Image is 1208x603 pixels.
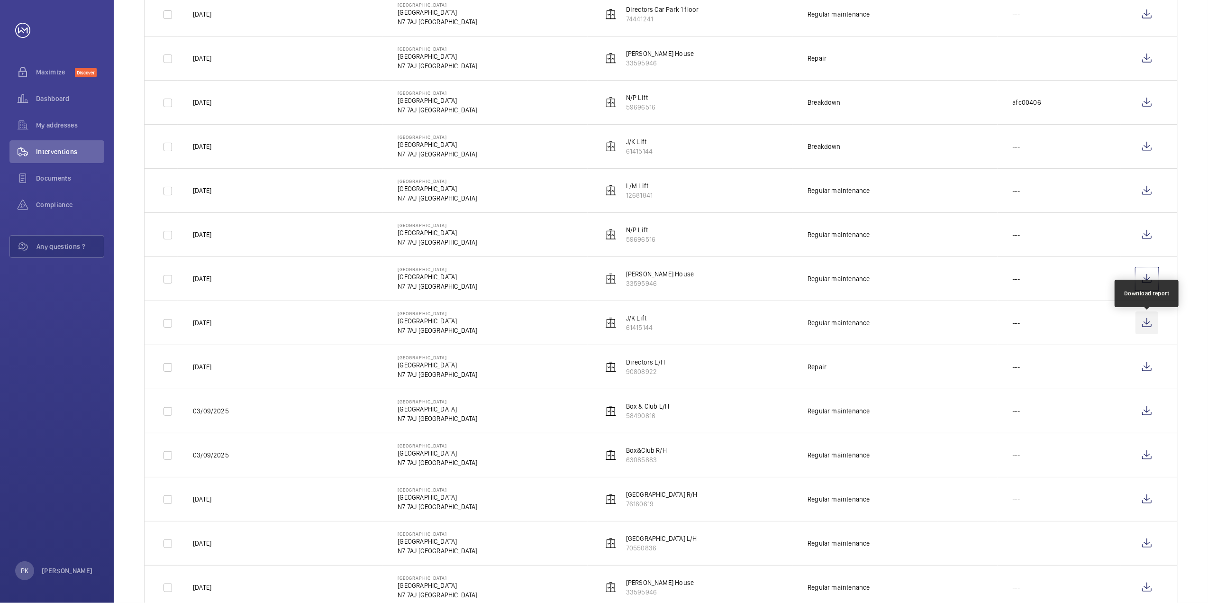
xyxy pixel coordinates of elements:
[605,141,617,152] img: elevator.svg
[605,97,617,108] img: elevator.svg
[808,406,870,416] div: Regular maintenance
[1013,539,1020,548] p: ---
[193,406,229,416] p: 03/09/2025
[808,583,870,592] div: Regular maintenance
[398,8,477,17] p: [GEOGRAPHIC_DATA]
[193,54,211,63] p: [DATE]
[626,49,694,58] p: [PERSON_NAME] House
[398,575,477,581] p: [GEOGRAPHIC_DATA]
[1013,450,1020,460] p: ---
[626,5,699,14] p: Directors Car Park 1 floor
[398,487,477,493] p: [GEOGRAPHIC_DATA]
[1013,186,1020,195] p: ---
[605,185,617,196] img: elevator.svg
[36,200,104,210] span: Compliance
[626,269,694,279] p: [PERSON_NAME] House
[398,193,477,203] p: N7 7AJ [GEOGRAPHIC_DATA]
[626,446,667,455] p: Box&Club R/H
[398,90,477,96] p: [GEOGRAPHIC_DATA]
[626,323,653,332] p: 61415144
[398,458,477,467] p: N7 7AJ [GEOGRAPHIC_DATA]
[605,9,617,20] img: elevator.svg
[75,68,97,77] span: Discover
[193,9,211,19] p: [DATE]
[398,493,477,502] p: [GEOGRAPHIC_DATA]
[605,317,617,329] img: elevator.svg
[398,399,477,404] p: [GEOGRAPHIC_DATA]
[1013,406,1020,416] p: ---
[193,230,211,239] p: [DATE]
[398,404,477,414] p: [GEOGRAPHIC_DATA]
[808,98,841,107] div: Breakdown
[398,326,477,335] p: N7 7AJ [GEOGRAPHIC_DATA]
[398,52,477,61] p: [GEOGRAPHIC_DATA]
[193,98,211,107] p: [DATE]
[193,142,211,151] p: [DATE]
[626,137,653,146] p: J/K Lift
[398,590,477,600] p: N7 7AJ [GEOGRAPHIC_DATA]
[1013,142,1020,151] p: ---
[808,230,870,239] div: Regular maintenance
[398,370,477,379] p: N7 7AJ [GEOGRAPHIC_DATA]
[626,14,699,24] p: 74441241
[193,539,211,548] p: [DATE]
[398,443,477,448] p: [GEOGRAPHIC_DATA]
[398,311,477,316] p: [GEOGRAPHIC_DATA]
[1013,9,1020,19] p: ---
[398,581,477,590] p: [GEOGRAPHIC_DATA]
[626,181,653,191] p: L/M Lift
[398,546,477,556] p: N7 7AJ [GEOGRAPHIC_DATA]
[626,146,653,156] p: 61415144
[1013,230,1020,239] p: ---
[605,493,617,505] img: elevator.svg
[1124,289,1170,298] div: Download report
[626,225,655,235] p: N/P Lift
[193,583,211,592] p: [DATE]
[398,316,477,326] p: [GEOGRAPHIC_DATA]
[605,273,617,284] img: elevator.svg
[626,587,694,597] p: 33595946
[398,17,477,27] p: N7 7AJ [GEOGRAPHIC_DATA]
[36,242,104,251] span: Any questions ?
[398,222,477,228] p: [GEOGRAPHIC_DATA]
[605,229,617,240] img: elevator.svg
[605,449,617,461] img: elevator.svg
[808,54,827,63] div: Repair
[398,266,477,272] p: [GEOGRAPHIC_DATA]
[193,494,211,504] p: [DATE]
[808,9,870,19] div: Regular maintenance
[626,93,655,102] p: N/P Lift
[808,450,870,460] div: Regular maintenance
[398,355,477,360] p: [GEOGRAPHIC_DATA]
[398,184,477,193] p: [GEOGRAPHIC_DATA]
[398,537,477,546] p: [GEOGRAPHIC_DATA]
[605,582,617,593] img: elevator.svg
[398,61,477,71] p: N7 7AJ [GEOGRAPHIC_DATA]
[626,490,698,499] p: [GEOGRAPHIC_DATA] R/H
[398,134,477,140] p: [GEOGRAPHIC_DATA]
[1013,54,1020,63] p: ---
[626,357,665,367] p: Directors L/H
[193,186,211,195] p: [DATE]
[193,362,211,372] p: [DATE]
[1013,583,1020,592] p: ---
[1013,494,1020,504] p: ---
[626,367,665,376] p: 90808922
[808,494,870,504] div: Regular maintenance
[36,174,104,183] span: Documents
[605,405,617,417] img: elevator.svg
[398,414,477,423] p: N7 7AJ [GEOGRAPHIC_DATA]
[626,235,655,244] p: 59696516
[808,318,870,328] div: Regular maintenance
[193,274,211,283] p: [DATE]
[398,96,477,105] p: [GEOGRAPHIC_DATA]
[398,105,477,115] p: N7 7AJ [GEOGRAPHIC_DATA]
[398,238,477,247] p: N7 7AJ [GEOGRAPHIC_DATA]
[36,94,104,103] span: Dashboard
[398,282,477,291] p: N7 7AJ [GEOGRAPHIC_DATA]
[1013,274,1020,283] p: ---
[1013,362,1020,372] p: ---
[398,272,477,282] p: [GEOGRAPHIC_DATA]
[808,539,870,548] div: Regular maintenance
[36,147,104,156] span: Interventions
